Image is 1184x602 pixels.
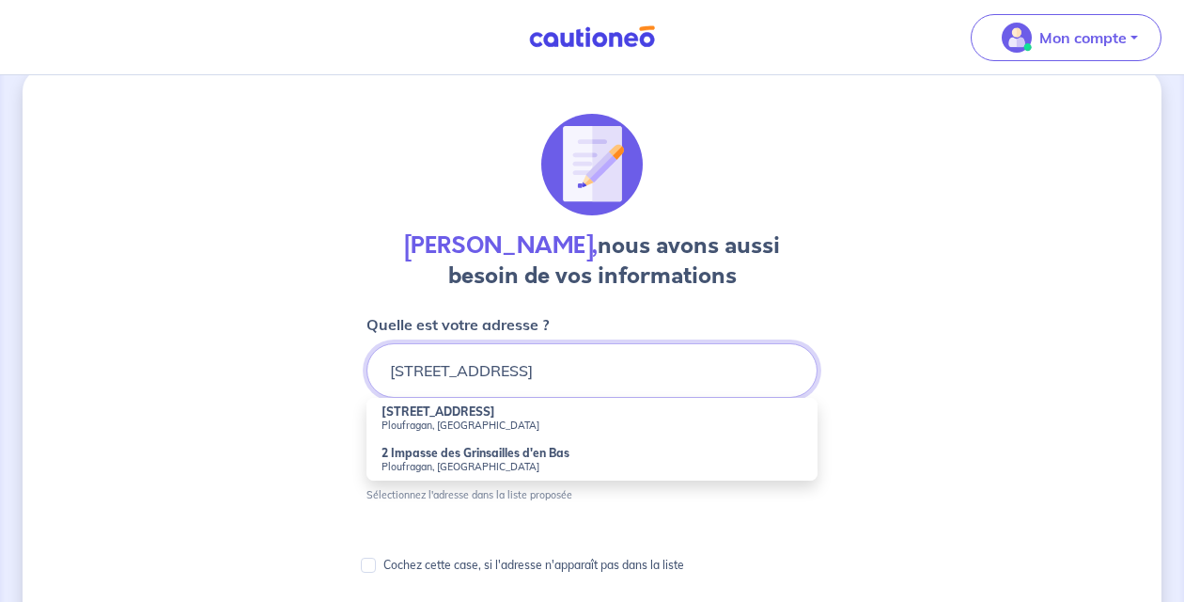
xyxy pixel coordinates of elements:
[366,230,818,291] h4: nous avons aussi besoin de vos informations
[541,114,643,215] img: illu_document_signature.svg
[366,488,572,501] p: Sélectionnez l'adresse dans la liste proposée
[1002,23,1032,53] img: illu_account_valid_menu.svg
[971,14,1161,61] button: illu_account_valid_menu.svgMon compte
[404,230,598,261] strong: [PERSON_NAME],
[383,554,684,577] p: Cochez cette case, si l'adresse n'apparaît pas dans la liste
[382,446,569,460] strong: 2 Impasse des Grinsailles d'en Bas
[366,313,549,336] p: Quelle est votre adresse ?
[382,404,495,419] strong: [STREET_ADDRESS]
[382,460,802,473] small: Ploufragan, [GEOGRAPHIC_DATA]
[366,343,818,398] input: 11 rue de la liberté 75000 Paris
[1039,26,1127,49] p: Mon compte
[522,25,662,49] img: Cautioneo
[382,419,802,432] small: Ploufragan, [GEOGRAPHIC_DATA]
